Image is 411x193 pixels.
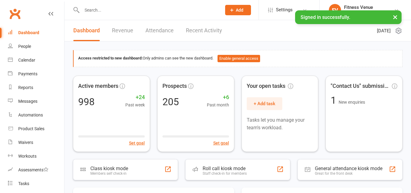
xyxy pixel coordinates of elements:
[276,3,293,17] span: Settings
[129,140,145,146] button: Set goal
[18,99,37,104] div: Messages
[18,85,33,90] div: Reports
[78,97,95,107] div: 998
[344,5,394,10] div: Fitness Venue
[145,20,174,41] a: Attendance
[162,82,187,91] span: Prospects
[225,5,251,15] button: Add
[18,167,48,172] div: Assessments
[377,27,391,34] span: [DATE]
[162,97,179,107] div: 205
[8,81,64,95] a: Reports
[78,55,398,62] div: Only admins can see the new dashboard.
[236,8,243,13] span: Add
[203,171,247,176] div: Staff check-in for members
[8,149,64,163] a: Workouts
[331,95,339,106] span: 1
[213,140,229,146] button: Set goal
[8,26,64,40] a: Dashboard
[80,6,217,14] input: Search...
[247,82,293,91] span: Your open tasks
[247,97,282,110] button: + Add task
[112,20,133,41] a: Revenue
[125,102,145,108] span: Past week
[8,67,64,81] a: Payments
[18,30,39,35] div: Dashboard
[344,10,394,16] div: Fitness Venue Whitsunday
[18,58,35,63] div: Calendar
[203,166,247,171] div: Roll call kiosk mode
[315,171,382,176] div: Great for the front desk
[247,116,313,132] p: Tasks let you manage your team's workload.
[8,108,64,122] a: Automations
[18,126,44,131] div: Product Sales
[315,166,382,171] div: General attendance kiosk mode
[331,82,391,91] span: "Contact Us" submissions
[18,113,43,117] div: Automations
[18,154,37,159] div: Workouts
[90,171,128,176] div: Members self check-in
[8,163,64,177] a: Assessments
[18,140,33,145] div: Waivers
[339,100,365,105] span: New enquiries
[207,93,229,102] span: +6
[186,20,222,41] a: Recent Activity
[8,122,64,136] a: Product Sales
[301,14,350,20] span: Signed in successfully.
[18,44,31,49] div: People
[125,93,145,102] span: +24
[8,40,64,53] a: People
[7,6,23,21] a: Clubworx
[218,55,260,62] button: Enable general access
[329,4,341,16] div: FV
[78,82,118,91] span: Active members
[8,53,64,67] a: Calendar
[18,71,37,76] div: Payments
[90,166,128,171] div: Class kiosk mode
[73,20,100,41] a: Dashboard
[390,10,401,23] button: ×
[8,136,64,149] a: Waivers
[18,181,29,186] div: Tasks
[78,56,143,60] strong: Access restricted to new dashboard:
[8,95,64,108] a: Messages
[207,102,229,108] span: Past month
[8,177,64,191] a: Tasks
